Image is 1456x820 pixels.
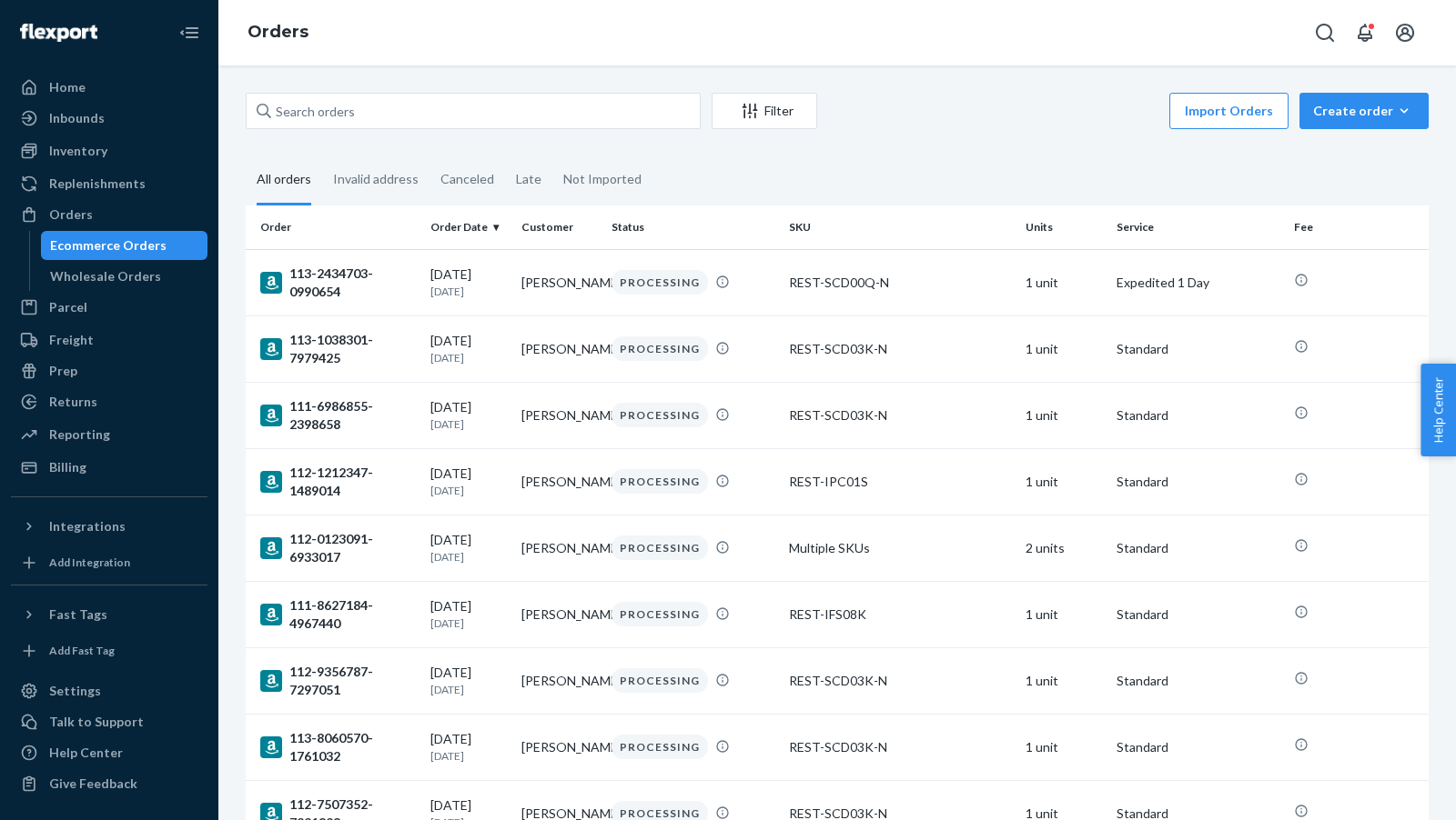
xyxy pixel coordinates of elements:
[260,530,416,566] div: 112-0123091-6933017
[260,596,416,633] div: 111-8627184-4967440
[1387,15,1423,51] button: Open account menu
[11,548,207,577] a: Add Integration
[260,397,416,434] div: 111-6986855-2398658
[430,465,507,498] div: [DATE]
[49,458,86,476] div: Billing
[514,515,605,581] td: [PERSON_NAME]
[41,262,208,291] a: Wholesale Orders
[11,200,207,229] a: Orders
[514,448,605,515] td: [PERSON_NAME]
[246,205,423,249] th: Order
[49,605,107,624] div: Fast Tags
[248,22,308,42] a: Orders
[11,73,207,102] a: Home
[11,387,207,416] a: Returns
[1117,605,1279,624] p: Standard
[1018,249,1109,315] td: 1 unit
[430,398,507,432] div: [DATE]
[50,267,161,285] div: Wholesale Orders
[612,403,708,427] div: PROCESSING
[514,249,605,315] td: [PERSON_NAME]
[49,517,126,535] div: Integrations
[11,453,207,482] a: Billing
[514,581,605,647] td: [PERSON_NAME]
[1018,205,1109,249] th: Units
[430,730,507,764] div: [DATE]
[260,663,416,699] div: 112-9356787-7297051
[49,205,93,224] div: Orders
[11,420,207,449] a: Reporting
[789,605,1011,624] div: REST-IFS08K
[49,109,105,127] div: Inbounds
[50,236,167,255] div: Ecommerce Orders
[233,6,323,59] ol: breadcrumbs
[11,169,207,198] a: Replenishments
[612,336,708,361] div: PROCESSING
[49,555,130,570] div: Add Integration
[11,512,207,541] button: Integrations
[49,142,107,160] div: Inventory
[514,382,605,448] td: [PERSON_NAME]
[430,284,507,299] p: [DATE]
[20,24,97,42] img: Flexport logo
[430,265,507,299] div: [DATE]
[516,155,541,203] div: Late
[1117,473,1279,491] p: Standard
[430,664,507,697] div: [DATE]
[612,469,708,494] div: PROCESSING
[789,473,1011,491] div: REST-IPC01S
[1018,382,1109,448] td: 1 unit
[1117,340,1279,358] p: Standard
[1117,738,1279,756] p: Standard
[1117,539,1279,557] p: Standard
[11,293,207,322] a: Parcel
[1018,647,1109,714] td: 1 unit
[257,155,311,205] div: All orders
[1018,581,1109,647] td: 1 unit
[514,714,605,780] td: [PERSON_NAME]
[1018,714,1109,780] td: 1 unit
[49,78,86,96] div: Home
[604,205,782,249] th: Status
[430,549,507,565] p: [DATE]
[49,713,144,731] div: Talk to Support
[1347,15,1383,51] button: Open notifications
[11,676,207,705] a: Settings
[430,597,507,631] div: [DATE]
[49,775,137,793] div: Give Feedback
[49,331,94,349] div: Freight
[612,270,708,295] div: PROCESSING
[782,205,1018,249] th: SKU
[49,362,77,380] div: Prep
[712,93,817,129] button: Filter
[1109,205,1287,249] th: Service
[563,155,642,203] div: Not Imported
[171,15,207,51] button: Close Navigation
[1421,364,1456,456] button: Help Center
[11,636,207,665] a: Add Fast Tag
[789,738,1011,756] div: REST-SCD03K-N
[1117,672,1279,690] p: Standard
[423,205,514,249] th: Order Date
[49,643,115,658] div: Add Fast Tag
[260,265,416,301] div: 113-2434703-0990654
[430,531,507,565] div: [DATE]
[440,155,494,203] div: Canceled
[11,356,207,385] a: Prep
[49,393,97,411] div: Returns
[789,274,1011,292] div: REST-SCD00Q-N
[612,602,708,626] div: PROCESSING
[49,744,123,762] div: Help Center
[11,707,207,736] a: Talk to Support
[49,425,110,444] div: Reporting
[49,175,146,193] div: Replenishments
[430,483,507,498] p: [DATE]
[246,93,701,129] input: Search orders
[789,406,1011,425] div: REST-SCD03K-N
[430,350,507,365] p: [DATE]
[11,769,207,798] button: Give Feedback
[514,647,605,714] td: [PERSON_NAME]
[521,219,598,235] div: Customer
[49,682,101,700] div: Settings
